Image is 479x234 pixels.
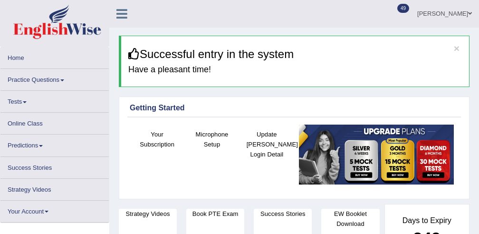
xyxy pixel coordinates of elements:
[119,209,177,219] h4: Strategy Videos
[134,129,180,149] h4: Your Subscription
[299,125,454,185] img: small5.jpg
[0,201,109,219] a: Your Account
[128,48,462,60] h3: Successful entry in the system
[395,216,459,225] h4: Days to Expiry
[0,157,109,175] a: Success Stories
[254,209,312,219] h4: Success Stories
[0,91,109,109] a: Tests
[186,209,244,219] h4: Book PTE Exam
[0,113,109,131] a: Online Class
[128,65,462,75] h4: Have a pleasant time!
[0,69,109,88] a: Practice Questions
[0,135,109,153] a: Predictions
[0,179,109,197] a: Strategy Videos
[454,43,460,53] button: ×
[189,129,234,149] h4: Microphone Setup
[397,4,409,13] span: 49
[130,102,459,114] div: Getting Started
[0,47,109,66] a: Home
[321,209,379,229] h4: EW Booklet Download
[244,129,289,159] h4: Update [PERSON_NAME] Login Detail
